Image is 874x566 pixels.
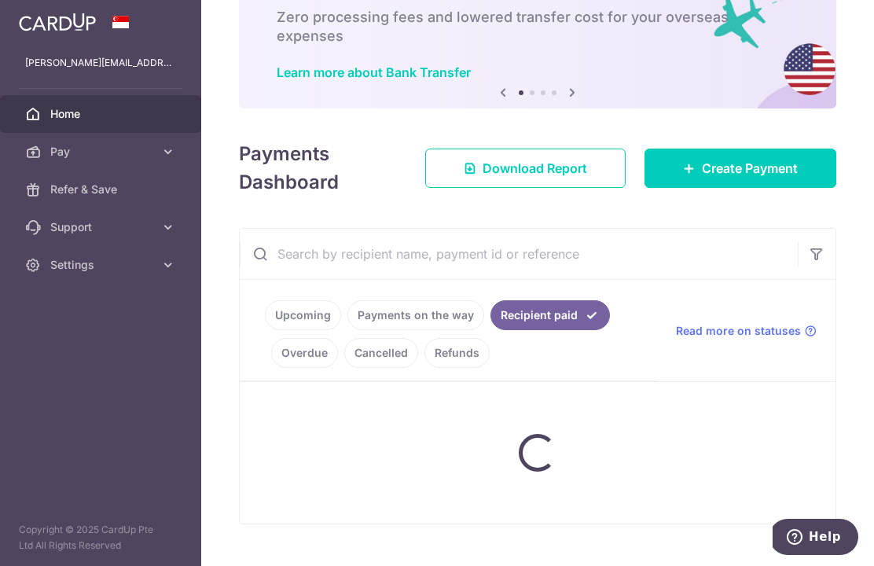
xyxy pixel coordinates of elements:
span: Home [50,106,154,122]
span: Refer & Save [50,182,154,197]
span: Support [50,219,154,235]
span: Create Payment [702,159,798,178]
img: CardUp [19,13,96,31]
h6: Zero processing fees and lowered transfer cost for your overseas expenses [277,8,799,46]
a: Create Payment [644,149,836,188]
span: Read more on statuses [676,323,801,339]
span: Download Report [483,159,587,178]
a: Download Report [425,149,626,188]
iframe: Opens a widget where you can find more information [773,519,858,558]
p: [PERSON_NAME][EMAIL_ADDRESS][PERSON_NAME][DOMAIN_NAME] [25,55,176,71]
span: Pay [50,144,154,160]
h4: Payments Dashboard [239,140,397,197]
a: Read more on statuses [676,323,817,339]
span: Settings [50,257,154,273]
a: Recipient paid [490,300,610,330]
a: Learn more about Bank Transfer [277,64,471,80]
input: Search by recipient name, payment id or reference [240,229,798,279]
